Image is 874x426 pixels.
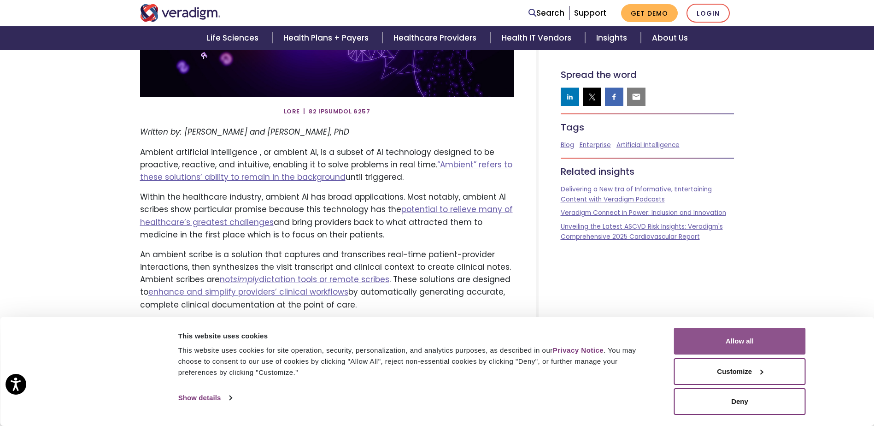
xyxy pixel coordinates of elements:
a: Unveiling the Latest ASCVD Risk Insights: Veradigm's Comprehensive 2025 Cardiovascular Report [561,222,723,241]
a: Get Demo [621,4,678,22]
a: Support [574,7,606,18]
img: twitter sharing button [587,92,597,101]
a: Artificial Intelligence [616,141,680,149]
a: enhance and simplify providers’ clinical workflows [148,286,348,297]
a: Login [686,4,730,23]
p: An ambient scribe is a solution that captures and transcribes real-time patient-provider interact... [140,248,514,311]
iframe: Drift Chat Widget [697,360,863,415]
h5: Related insights [561,166,734,177]
a: Show details [178,391,232,405]
a: Enterprise [580,141,611,149]
a: Insights [585,26,641,50]
p: Within the healthcare industry, ambient AI has broad applications. Most notably, ambient AI scrib... [140,191,514,241]
a: About Us [641,26,699,50]
a: potential to relieve many of healthcare’s greatest challenges [140,204,513,227]
div: This website uses cookies [178,331,653,342]
a: “Ambient” refers to these solutions’ ability to remain in the background [140,159,512,183]
a: Health Plans + Payers [272,26,382,50]
a: Veradigm Connect in Power: Inclusion and Innovation [561,208,726,217]
img: Veradigm logo [140,4,221,22]
a: Search [528,7,564,19]
a: Healthcare Providers [382,26,490,50]
em: Written by: [PERSON_NAME] and [PERSON_NAME], PhD [140,126,349,137]
a: Privacy Notice [553,346,604,354]
img: facebook sharing button [610,92,619,101]
span: Lore | 82 Ipsumdol 6257 [284,104,370,119]
img: email sharing button [632,92,641,101]
h5: Tags [561,122,734,133]
a: Delivering a New Era of Informative, Entertaining Content with Veradigm Podcasts [561,185,712,204]
button: Customize [674,358,806,385]
div: This website uses cookies for site operation, security, personalization, and analytics purposes, ... [178,345,653,378]
em: simply [233,274,259,285]
a: Blog [561,141,574,149]
a: notsimplydictation tools or remote scribes [220,274,389,285]
button: Deny [674,388,806,415]
a: Health IT Vendors [491,26,585,50]
button: Allow all [674,328,806,355]
p: Ambient artificial intelligence , or ambient AI, is a subset of AI technology designed to be proa... [140,146,514,184]
img: linkedin sharing button [565,92,575,101]
a: Life Sciences [196,26,272,50]
h5: Spread the word [561,69,734,80]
